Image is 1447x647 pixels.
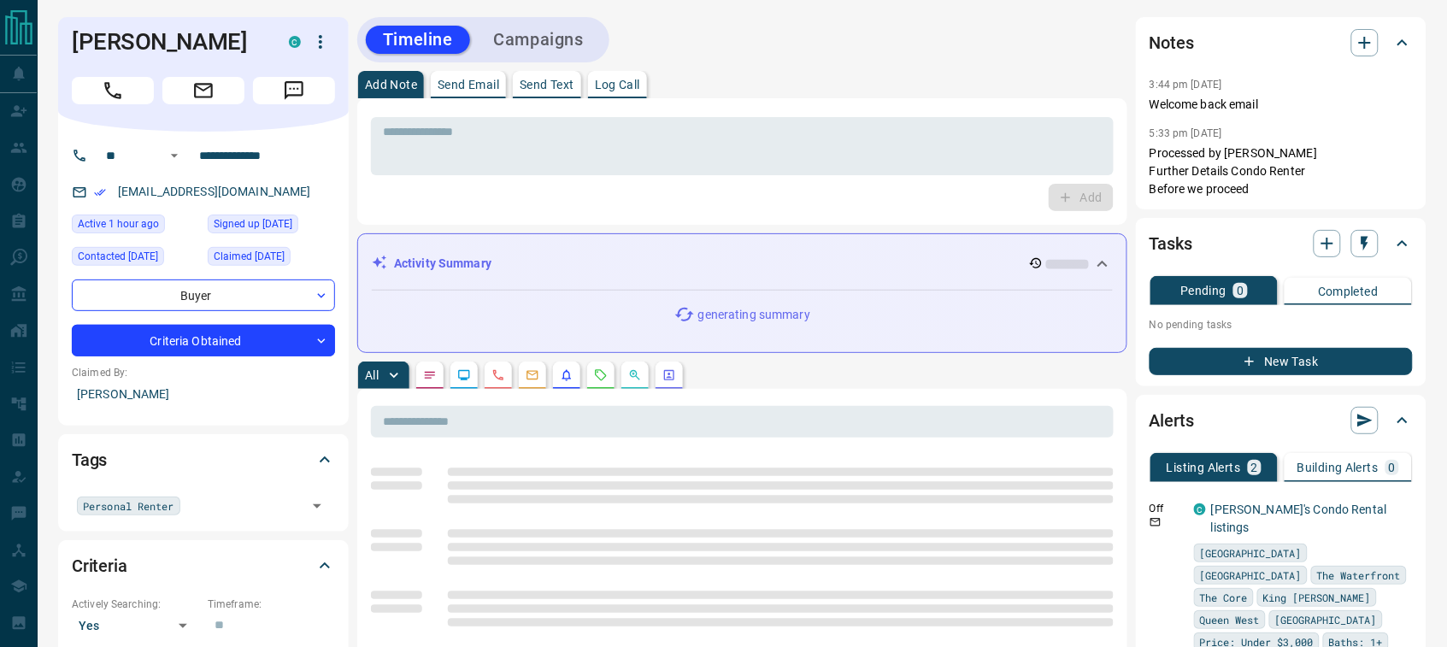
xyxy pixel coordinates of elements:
p: generating summary [698,306,810,324]
button: Open [305,494,329,518]
p: 0 [1237,285,1244,297]
span: Call [72,77,154,104]
div: Yes [72,612,199,639]
button: Open [164,145,185,166]
p: 3:44 pm [DATE] [1150,79,1222,91]
p: Send Email [438,79,499,91]
svg: Opportunities [628,368,642,382]
p: Pending [1180,285,1226,297]
svg: Lead Browsing Activity [457,368,471,382]
span: [GEOGRAPHIC_DATA] [1200,544,1302,562]
div: Notes [1150,22,1413,63]
p: [PERSON_NAME] [72,380,335,409]
p: Listing Alerts [1167,462,1241,473]
p: 0 [1389,462,1396,473]
div: Sun Oct 10 2021 [208,215,335,238]
p: Welcome back email [1150,96,1413,114]
p: Timeframe: [208,597,335,612]
svg: Requests [594,368,608,382]
h2: Tasks [1150,230,1192,257]
h1: [PERSON_NAME] [72,28,263,56]
p: Off [1150,501,1184,516]
button: Timeline [366,26,470,54]
p: Send Text [520,79,574,91]
span: Message [253,77,335,104]
p: Activity Summary [394,255,491,273]
p: 5:33 pm [DATE] [1150,127,1222,139]
p: Completed [1318,285,1379,297]
h2: Criteria [72,552,127,579]
button: New Task [1150,348,1413,375]
p: Add Note [365,79,417,91]
h2: Notes [1150,29,1194,56]
svg: Email Verified [94,186,106,198]
span: Queen West [1200,611,1260,628]
div: Sun Oct 10 2021 [208,247,335,271]
div: Sun Aug 17 2025 [72,215,199,238]
span: The Core [1200,589,1248,606]
div: Tags [72,439,335,480]
p: Actively Searching: [72,597,199,612]
svg: Notes [423,368,437,382]
svg: Listing Alerts [560,368,574,382]
span: [GEOGRAPHIC_DATA] [1275,611,1377,628]
p: 2 [1251,462,1258,473]
div: Activity Summary [372,248,1113,279]
svg: Calls [491,368,505,382]
h2: Alerts [1150,407,1194,434]
p: Claimed By: [72,365,335,380]
p: Processed by [PERSON_NAME] Further Details Condo Renter Before we proceed [1150,144,1413,198]
button: Campaigns [477,26,601,54]
div: Tasks [1150,223,1413,264]
span: Signed up [DATE] [214,215,292,232]
p: Building Alerts [1297,462,1379,473]
p: All [365,369,379,381]
span: Email [162,77,244,104]
div: condos.ca [289,36,301,48]
div: Criteria [72,545,335,586]
a: [PERSON_NAME]'s Condo Rental listings [1211,503,1387,534]
h2: Tags [72,446,107,473]
span: Personal Renter [83,497,174,515]
span: [GEOGRAPHIC_DATA] [1200,567,1302,584]
span: The Waterfront [1317,567,1401,584]
div: Buyer [72,279,335,311]
a: [EMAIL_ADDRESS][DOMAIN_NAME] [118,185,311,198]
div: condos.ca [1194,503,1206,515]
p: No pending tasks [1150,312,1413,338]
span: Active 1 hour ago [78,215,159,232]
svg: Email [1150,516,1162,528]
div: Alerts [1150,400,1413,441]
svg: Emails [526,368,539,382]
span: Claimed [DATE] [214,248,285,265]
div: Criteria Obtained [72,325,335,356]
svg: Agent Actions [662,368,676,382]
span: King [PERSON_NAME] [1263,589,1371,606]
span: Contacted [DATE] [78,248,158,265]
div: Tue Oct 19 2021 [72,247,199,271]
p: Log Call [595,79,640,91]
